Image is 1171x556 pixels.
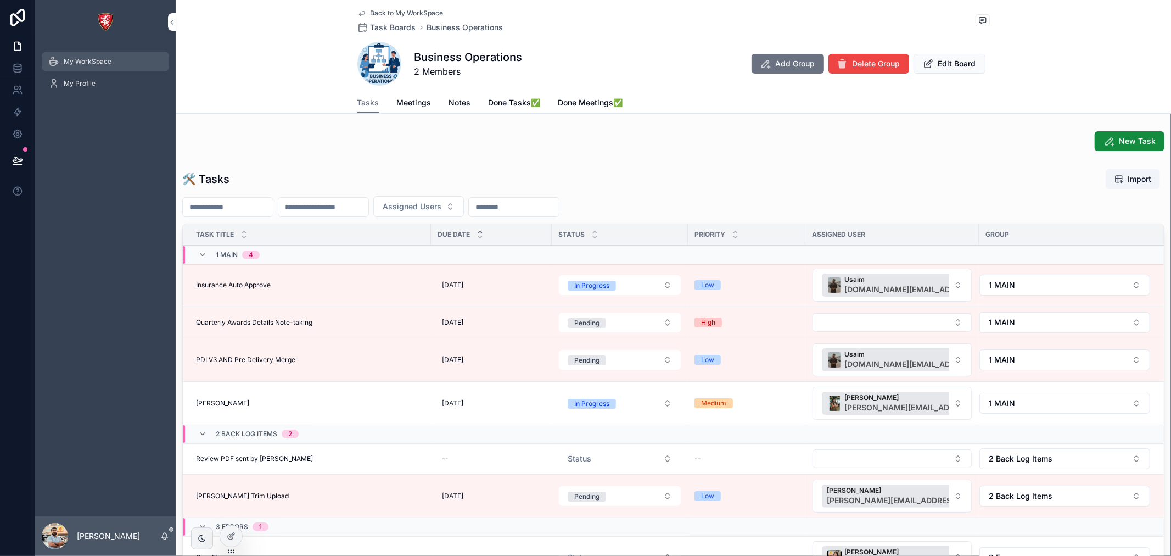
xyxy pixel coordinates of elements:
[558,312,681,333] a: Select Button
[64,57,111,66] span: My WorkSpace
[979,349,1150,370] button: Select Button
[813,343,972,376] button: Select Button
[216,251,238,260] span: 1 MAIN
[64,79,96,88] span: My Profile
[989,398,1015,409] span: 1 MAIN
[196,318,424,327] a: Quarterly Awards Details Note-taking
[853,58,900,69] span: Delete Group
[979,274,1151,296] a: Select Button
[559,449,681,469] button: Select Button
[813,449,972,468] button: Select Button
[558,448,681,469] a: Select Button
[822,485,1018,508] button: Unselect 26
[558,97,623,108] span: Done Meetings✅
[442,399,463,408] span: [DATE]
[442,355,463,364] span: [DATE]
[196,492,424,501] a: [PERSON_NAME] Trim Upload
[989,354,1015,365] span: 1 MAIN
[813,480,972,513] button: Select Button
[196,454,313,463] span: Review PDF sent by [PERSON_NAME]
[827,495,1002,506] span: [PERSON_NAME][EMAIL_ADDRESS][PERSON_NAME][DOMAIN_NAME]
[558,486,681,507] a: Select Button
[442,281,463,290] span: [DATE]
[559,313,681,332] button: Select Button
[938,58,976,69] span: Edit Board
[979,312,1151,333] a: Select Button
[694,230,725,239] span: Priority
[813,313,972,332] button: Select Button
[979,448,1151,470] a: Select Button
[574,399,609,409] div: In Progress
[812,230,865,239] span: Assigned User
[414,65,523,78] span: 2 Members
[438,394,545,412] a: [DATE]
[979,485,1151,507] a: Select Button
[558,230,585,239] span: Status
[489,93,541,115] a: Done Tasks✅
[196,492,289,501] span: [PERSON_NAME] Trim Upload
[827,486,1002,495] span: [PERSON_NAME]
[559,275,681,295] button: Select Button
[196,230,234,239] span: Task Title
[844,284,1020,295] span: [DOMAIN_NAME][EMAIL_ADDRESS][DOMAIN_NAME]
[1128,174,1151,185] span: Import
[828,54,909,74] button: Delete Group
[196,281,424,290] a: Insurance Auto Approve
[574,492,599,502] div: Pending
[427,22,503,33] a: Business Operations
[249,251,253,260] div: 4
[438,230,470,239] span: Due Date
[442,318,463,327] span: [DATE]
[357,22,416,33] a: Task Boards
[216,522,248,531] span: 3 Errors
[822,392,1036,415] button: Unselect 2
[776,58,815,69] span: Add Group
[383,201,441,212] span: Assigned Users
[694,454,701,463] span: --
[979,448,1150,469] button: Select Button
[914,54,985,74] button: Edit Board
[694,318,799,327] a: High
[985,230,1009,239] span: Group
[196,454,424,463] a: Review PDF sent by [PERSON_NAME]
[442,492,463,501] span: [DATE]
[438,450,545,468] a: --
[196,318,312,327] span: Quarterly Awards Details Note-taking
[357,93,379,114] a: Tasks
[77,531,140,542] p: [PERSON_NAME]
[812,268,972,302] a: Select Button
[989,491,1052,502] span: 2 Back Log Items
[979,392,1151,414] a: Select Button
[844,402,1020,413] span: [PERSON_NAME][EMAIL_ADDRESS][DOMAIN_NAME]
[196,355,295,364] span: PDI V3 AND Pre Delivery Merge
[42,74,169,93] a: My Profile
[701,398,726,408] div: Medium
[813,269,972,302] button: Select Button
[196,355,424,364] a: PDI V3 AND Pre Delivery Merge
[822,348,1036,371] button: Unselect 16
[438,487,545,505] a: [DATE]
[35,44,176,108] div: scrollable content
[438,276,545,294] a: [DATE]
[558,93,623,115] a: Done Meetings✅
[559,350,681,370] button: Select Button
[558,275,681,296] a: Select Button
[97,13,114,31] img: App logo
[694,491,799,501] a: Low
[449,97,471,108] span: Notes
[414,49,523,65] h1: Business Operations
[979,275,1150,296] button: Select Button
[196,399,249,408] span: [PERSON_NAME]
[397,97,432,108] span: Meetings
[196,399,424,408] a: [PERSON_NAME]
[558,349,681,370] a: Select Button
[1119,136,1156,147] span: New Task
[979,486,1150,507] button: Select Button
[989,453,1052,464] span: 2 Back Log Items
[397,93,432,115] a: Meetings
[813,387,972,420] button: Select Button
[574,355,599,365] div: Pending
[812,343,972,377] a: Select Button
[989,280,1015,291] span: 1 MAIN
[371,9,444,18] span: Back to My WorkSpace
